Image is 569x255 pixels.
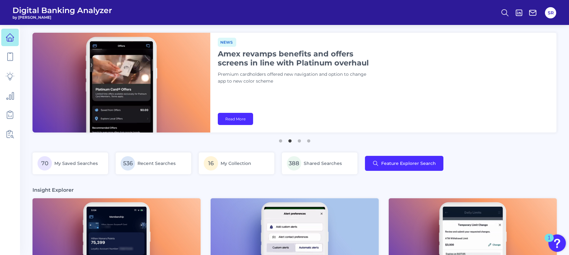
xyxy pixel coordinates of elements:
[296,136,302,142] button: 3
[548,238,551,246] div: 1
[548,234,566,252] button: Open Resource Center, 1 new notification
[121,156,135,171] span: 536
[287,156,301,171] span: 388
[545,7,556,18] button: SR
[137,161,176,166] span: Recent Searches
[304,161,342,166] span: Shared Searches
[12,15,112,20] span: by [PERSON_NAME]
[381,161,436,166] span: Feature Explorer Search
[32,33,210,132] img: bannerImg
[204,156,218,171] span: 16
[32,152,108,174] a: 70My Saved Searches
[218,38,236,47] span: News
[116,152,191,174] a: 536Recent Searches
[218,113,253,125] a: Read More
[218,39,236,45] a: News
[32,187,74,193] h3: Insight Explorer
[12,6,112,15] span: Digital Banking Analyzer
[218,49,374,67] h1: Amex revamps benefits and offers screens in line with Platinum overhaul
[54,161,98,166] span: My Saved Searches
[277,136,284,142] button: 1
[365,156,443,171] button: Feature Explorer Search
[282,152,357,174] a: 388Shared Searches
[37,156,52,171] span: 70
[221,161,251,166] span: My Collection
[306,136,312,142] button: 4
[199,152,274,174] a: 16My Collection
[218,71,374,85] p: Premium cardholders offered new navigation and option to change app to new color scheme
[287,136,293,142] button: 2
